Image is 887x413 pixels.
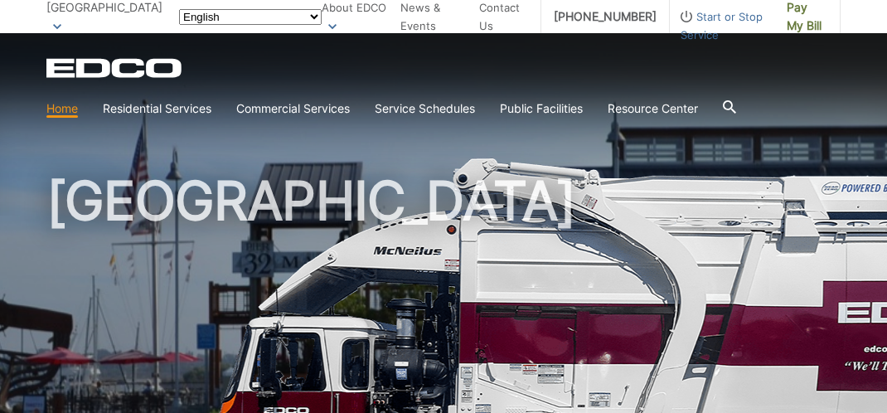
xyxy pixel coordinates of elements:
a: EDCD logo. Return to the homepage. [46,58,184,78]
a: Home [46,100,78,118]
a: Residential Services [103,100,211,118]
a: Commercial Services [236,100,350,118]
a: Service Schedules [375,100,475,118]
a: Resource Center [608,100,698,118]
a: Public Facilities [500,100,583,118]
select: Select a language [179,9,322,25]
